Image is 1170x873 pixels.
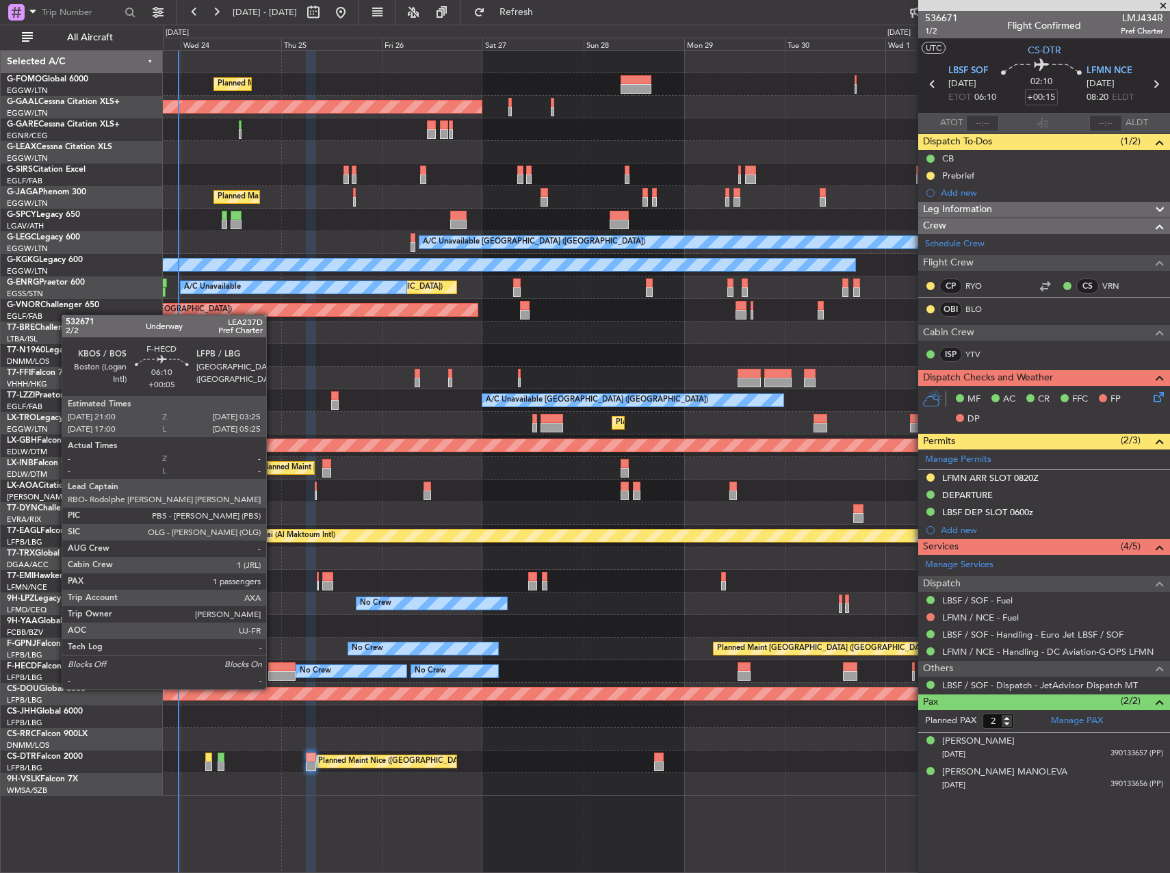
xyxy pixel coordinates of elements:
a: 9H-VSLKFalcon 7X [7,775,78,783]
button: UTC [922,42,946,54]
div: DEPARTURE [942,489,993,501]
a: LX-GBHFalcon 7X [7,436,75,445]
a: G-KGKGLegacy 600 [7,256,83,264]
span: CS-RRC [7,730,36,738]
a: LX-TROLegacy 650 [7,414,80,422]
div: Flight Confirmed [1007,18,1081,33]
a: G-SIRSCitation Excel [7,166,86,174]
span: FP [1110,393,1121,406]
a: EGGW/LTN [7,108,48,118]
span: Others [923,661,953,677]
a: T7-EMIHawker 900XP [7,572,90,580]
span: Pax [923,694,938,710]
input: --:-- [966,115,999,131]
span: DP [967,413,980,426]
a: LFMD/CEQ [7,605,47,615]
span: ATOT [940,116,963,130]
div: CS [1076,278,1099,294]
div: [PERSON_NAME] MANOLEVA [942,766,1067,779]
a: LFPB/LBG [7,718,42,728]
a: G-LEGCLegacy 600 [7,233,80,242]
span: 9H-LPZ [7,595,34,603]
span: T7-N1960 [7,346,45,354]
a: CS-DOUGlobal 6500 [7,685,86,693]
div: Tue 30 [785,38,885,50]
div: Add new [941,187,1163,198]
span: CR [1038,393,1050,406]
span: [DATE] [942,749,965,759]
span: LX-TRO [7,414,36,422]
span: 02:10 [1030,75,1052,89]
a: CS-JHHGlobal 6000 [7,707,83,716]
div: No Crew [300,661,331,681]
span: T7-FFI [7,369,31,377]
span: LMJ434R [1121,11,1163,25]
button: Refresh [467,1,549,23]
a: EGLF/FAB [7,176,42,186]
div: [DATE] [887,27,911,39]
span: F-HECD [7,662,37,670]
span: Services [923,539,959,555]
a: G-VNORChallenger 650 [7,301,99,309]
span: G-LEAX [7,143,36,151]
span: ALDT [1126,116,1148,130]
a: EGLF/FAB [7,402,42,412]
a: BLO [965,303,996,315]
div: Sun 28 [584,38,684,50]
a: T7-DYNChallenger 604 [7,504,96,512]
a: EGGW/LTN [7,153,48,164]
span: 1/2 [925,25,958,37]
span: LX-INB [7,459,34,467]
span: Dispatch Checks and Weather [923,370,1053,386]
span: T7-LZZI [7,391,35,400]
a: LFMN / NCE - Fuel [942,612,1019,623]
a: LFPB/LBG [7,673,42,683]
span: 390133657 (PP) [1110,748,1163,759]
span: CS-DTR [7,753,36,761]
div: A/C Unavailable [GEOGRAPHIC_DATA] ([GEOGRAPHIC_DATA]) [486,390,708,411]
div: Add new [941,524,1163,536]
div: Planned Maint [GEOGRAPHIC_DATA] ([GEOGRAPHIC_DATA]) [261,458,477,478]
span: Cabin Crew [923,325,974,341]
a: EGGW/LTN [7,424,48,434]
span: Crew [923,218,946,234]
a: Schedule Crew [925,237,985,251]
div: Planned Maint [GEOGRAPHIC_DATA] ([GEOGRAPHIC_DATA]) [717,638,933,659]
span: G-GAAL [7,98,38,106]
span: AC [1003,393,1015,406]
a: G-ENRGPraetor 600 [7,278,85,287]
span: T7-EMI [7,572,34,580]
a: RYO [965,280,996,292]
span: [DATE] - [DATE] [233,6,297,18]
a: Manage Permits [925,453,991,467]
a: LFPB/LBG [7,650,42,660]
div: Mon 29 [684,38,785,50]
span: (2/3) [1121,433,1141,447]
div: No Crew [360,593,391,614]
a: LFPB/LBG [7,695,42,705]
a: F-HECDFalcon 7X [7,662,75,670]
div: Sat 27 [482,38,583,50]
span: T7-TRX [7,549,35,558]
span: G-ENRG [7,278,39,287]
a: VRN [1102,280,1133,292]
span: [DATE] [948,77,976,91]
span: All Aircraft [36,33,144,42]
span: CS-JHH [7,707,36,716]
span: LX-AOA [7,482,38,490]
a: F-GPNJFalcon 900EX [7,640,88,648]
span: LBSF SOF [948,64,988,78]
a: G-FOMOGlobal 6000 [7,75,88,83]
a: Manage Services [925,558,993,572]
a: EDLW/DTM [7,469,47,480]
a: CS-RRCFalcon 900LX [7,730,88,738]
div: LFMN ARR SLOT 0820Z [942,472,1039,484]
div: [PERSON_NAME] [942,735,1015,748]
span: G-KGKG [7,256,39,264]
span: ETOT [948,91,971,105]
span: 06:10 [974,91,996,105]
div: Planned Maint [GEOGRAPHIC_DATA] ([GEOGRAPHIC_DATA]) [218,187,433,207]
a: EDLW/DTM [7,447,47,457]
span: T7-EAGL [7,527,40,535]
a: VHHH/HKG [7,379,47,389]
